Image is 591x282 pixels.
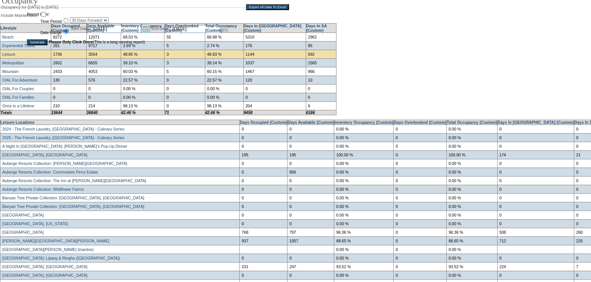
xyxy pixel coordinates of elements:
label: Date Range [40,30,62,35]
td: 6186 [306,110,336,115]
td: 2962 [306,33,336,41]
td: 0 [394,254,446,262]
td: 0.00 % [334,185,394,193]
span: End Date: [151,26,169,31]
td: 3 [164,58,205,67]
td: 0 [394,236,446,245]
span: Include Maintenance: [1,13,39,18]
td: 60.15 % [205,67,243,76]
a: Once in a Lifetime [2,104,34,108]
td: 0 [240,142,287,150]
td: 98.13 % [121,101,164,110]
a: Total Occupancy (Custom) [447,120,497,125]
td: 195 [240,150,287,159]
td: 508 [497,228,574,236]
td: 71 [164,110,205,115]
a: Lifestyle [0,26,16,30]
a: Leisure [2,52,15,56]
td: 0 [497,142,574,150]
td: 0 [394,168,446,176]
td: 100.00 % [334,150,394,159]
td: 0 [240,271,287,279]
td: 0 [243,84,306,93]
td: 0 [287,159,334,168]
td: 0 [287,271,334,279]
td: 937 [240,236,287,245]
td: 0 [394,133,446,142]
td: 204 [243,101,306,110]
td: 1736 [51,50,87,58]
td: 0 [394,193,446,202]
td: 3 [164,50,205,58]
td: 0 [287,142,334,150]
td: 6 [306,101,336,110]
td: 0 [394,125,446,133]
td: 0 [497,125,574,133]
td: 0.00 % [446,185,497,193]
td: 0 [306,93,336,101]
td: 68.53 % [121,33,164,41]
td: 85 [306,41,336,50]
td: 5 [164,41,205,50]
a: Auberge Resorts Collection: Wildflower Farms [2,187,84,191]
td: 231 [240,262,287,271]
td: 0 [394,211,446,219]
span: Start Date: [71,26,90,31]
td: 0.00 % [205,93,243,101]
a: OIAL For Families [2,95,34,99]
td: 2433 [51,67,87,76]
a: Days Available (Custom) [287,120,334,125]
td: 0.00 % [334,176,394,185]
td: 36840 [86,110,121,115]
a: [GEOGRAPHIC_DATA] [2,213,44,217]
td: 0 [497,193,574,202]
td: 0.00 % [334,142,394,150]
td: 0.00 % [446,271,497,279]
td: 0.00 % [121,84,164,93]
td: 0 [497,219,574,228]
label: Time Period [40,19,62,24]
td: 224 [497,262,574,271]
td: 10 [306,76,336,84]
a: [GEOGRAPHIC_DATA]: Lijiang & Ringha ([GEOGRAPHIC_DATA]) [2,256,120,260]
td: 0.00 % [446,202,497,211]
td: 0 [497,202,574,211]
td: 0.00 % [334,211,394,219]
td: Totals [0,110,51,115]
td: 0 [497,271,574,279]
input: Export All Data To Excel [246,4,289,10]
td: 0 [240,125,287,133]
td: 768 [240,228,287,236]
a: Mountain [2,69,19,74]
a: 2025 - The French Laundry, [GEOGRAPHIC_DATA] - Culinary Series [2,135,124,140]
a: [PERSON_NAME][GEOGRAPHIC_DATA][PERSON_NAME] [2,239,109,243]
td: 0 [497,159,574,168]
td: 0 [240,185,287,193]
td: 0.00 % [446,159,497,168]
td: 88.65 % [446,236,497,245]
td: 4053 [86,67,121,76]
td: 0 [497,211,574,219]
td: 0 [86,93,121,101]
td: 39.10 % [121,58,164,67]
a: Days Occupied (Custom) [240,120,287,125]
a: Days In [GEOGRAPHIC_DATA] (Custom) [498,120,574,125]
td: 22.57 % [205,76,243,84]
a: Days Overbooked (Custom) [394,120,446,125]
td: 174 [497,150,574,159]
a: Auberge Resorts Collection: Commodore Perry Estate [2,170,98,174]
td: 0 [394,176,446,185]
td: 2.74 % [205,41,243,50]
td: 1565 [306,58,336,67]
td: 55 [164,33,205,41]
a: Experiential Travel [2,43,35,48]
a: Total Occupancy (Custom) [205,24,237,33]
td: 0 [394,185,446,193]
td: 0 [394,228,446,236]
strong: Please Only Click Once [49,40,93,44]
a: OIAL For Adventure [2,78,37,82]
td: 966 [306,67,336,76]
td: 1144 [243,50,306,58]
td: 0.00 % [446,245,497,254]
a: Days In [GEOGRAPHIC_DATA] (Custom) [244,24,302,33]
